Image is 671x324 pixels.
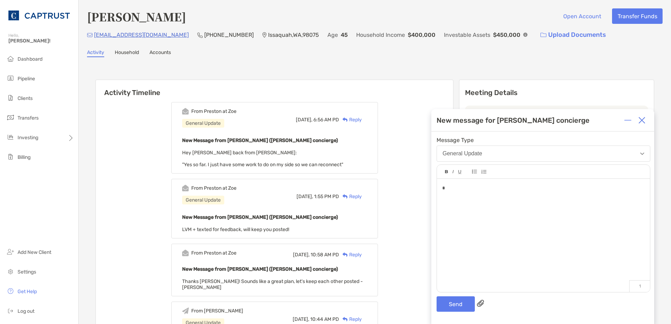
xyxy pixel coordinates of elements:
img: CAPTRUST Logo [8,3,70,28]
div: Reply [339,193,362,200]
div: From Preston at Zoe [191,185,237,191]
span: [PERSON_NAME]! [8,38,74,44]
img: Reply icon [343,317,348,322]
p: Age [327,31,338,39]
b: New Message from [PERSON_NAME] ([PERSON_NAME] concierge) [182,266,338,272]
span: [DATE], [293,316,309,322]
span: [DATE], [296,117,312,123]
p: Issaquah , WA , 98075 [268,31,319,39]
img: pipeline icon [6,74,15,82]
span: LVM + texted for feedback, will keep you posted! [182,227,289,232]
div: New message for [PERSON_NAME] concierge [437,116,590,124]
div: From [PERSON_NAME] [191,308,243,314]
div: Reply [339,251,362,258]
span: [DATE], [293,252,310,258]
img: logout icon [6,306,15,315]
p: Household Income [356,31,405,39]
p: Investable Assets [444,31,490,39]
a: Household [115,49,139,57]
p: $450,000 [493,31,520,39]
p: 45 [341,31,348,39]
span: 6:56 AM PD [313,117,339,123]
a: Upload Documents [536,27,611,42]
div: Reply [339,316,362,323]
img: Close [638,117,645,124]
img: Editor control icon [481,170,486,174]
img: Phone Icon [197,32,203,38]
span: Settings [18,269,36,275]
p: $400,000 [408,31,436,39]
span: Log out [18,308,34,314]
span: 1:55 PM PD [314,194,339,200]
div: From Preston at Zoe [191,250,237,256]
img: Email Icon [87,33,93,37]
img: settings icon [6,267,15,276]
span: Message Type [437,137,650,143]
img: Editor control icon [445,170,448,174]
button: Transfer Funds [612,8,663,24]
img: billing icon [6,153,15,161]
span: Investing [18,135,38,141]
img: Info Icon [523,33,527,37]
b: New Message from [PERSON_NAME] ([PERSON_NAME] concierge) [182,214,338,220]
span: 10:44 AM PD [310,316,339,322]
b: New Message from [PERSON_NAME] ([PERSON_NAME] concierge) [182,137,338,143]
span: Add New Client [18,249,51,255]
img: Event icon [182,108,189,115]
img: button icon [540,33,546,38]
div: From Preston at Zoe [191,108,237,114]
img: add_new_client icon [6,248,15,256]
img: Reply icon [343,252,348,257]
p: Meeting Details [465,88,648,97]
span: Thanks [PERSON_NAME]! Sounds like a great plan, let's keep each other posted -[PERSON_NAME] [182,278,363,290]
h4: [PERSON_NAME] [87,8,186,25]
img: investing icon [6,133,15,141]
span: 10:58 AM PD [311,252,339,258]
h6: Activity Timeline [96,80,453,97]
img: Expand or collapse [624,117,631,124]
a: Activity [87,49,104,57]
img: Editor control icon [452,170,454,174]
button: Open Account [558,8,606,24]
img: Reply icon [343,194,348,199]
span: Hey [PERSON_NAME] back from [PERSON_NAME]: "Yes so far. I just have some work to do on my side so... [182,150,343,168]
img: Event icon [182,185,189,191]
span: Billing [18,154,31,160]
img: transfers icon [6,113,15,122]
p: [EMAIL_ADDRESS][DOMAIN_NAME] [94,31,189,39]
a: Accounts [150,49,171,57]
img: Location Icon [262,32,267,38]
div: General Update [182,119,224,128]
p: [PHONE_NUMBER] [204,31,254,39]
img: dashboard icon [6,54,15,63]
div: General Update [182,196,224,204]
span: Dashboard [18,56,42,62]
p: 1 [629,280,650,292]
img: Reply icon [343,117,348,122]
img: clients icon [6,94,15,102]
button: Send [437,296,475,312]
div: General Update [443,150,482,157]
span: Transfers [18,115,39,121]
span: Pipeline [18,76,35,82]
img: Event icon [182,250,189,256]
span: [DATE], [297,194,313,200]
img: Editor control icon [472,170,477,174]
img: Editor control icon [458,170,461,174]
img: Open dropdown arrow [640,153,644,155]
img: Event icon [182,308,189,314]
img: paperclip attachments [477,300,484,307]
span: Clients [18,95,33,101]
span: Get Help [18,289,37,295]
img: get-help icon [6,287,15,295]
div: Reply [339,116,362,123]
button: General Update [437,146,650,162]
